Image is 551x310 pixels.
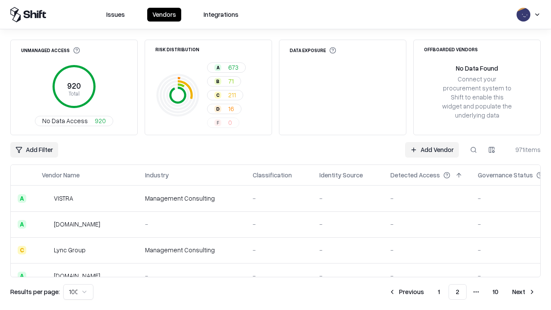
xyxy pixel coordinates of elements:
div: - [253,220,306,229]
nav: pagination [384,284,541,300]
div: Connect your procurement system to Shift to enable this widget and populate the underlying data [441,74,513,120]
div: Detected Access [390,170,440,180]
a: Add Vendor [405,142,459,158]
div: Industry [145,170,169,180]
div: Management Consulting [145,194,239,203]
div: - [253,245,306,254]
button: Vendors [147,8,181,22]
div: C [18,246,26,254]
button: Issues [101,8,130,22]
button: No Data Access920 [35,116,113,126]
div: Lync Group [54,245,86,254]
button: 1 [431,284,447,300]
p: Results per page: [10,287,60,296]
span: 211 [228,90,236,99]
span: 673 [228,63,238,72]
div: A [18,272,26,280]
div: Offboarded Vendors [424,47,478,52]
div: - [145,220,239,229]
div: Classification [253,170,292,180]
div: Risk Distribution [155,47,199,52]
div: [DOMAIN_NAME] [54,271,100,280]
div: C [214,92,221,99]
button: Next [507,284,541,300]
div: Vendor Name [42,170,80,180]
tspan: 920 [67,81,81,90]
img: Lync Group [42,246,50,254]
div: - [390,271,464,280]
span: 920 [95,116,106,125]
button: Integrations [198,8,244,22]
div: D [214,105,221,112]
div: - [253,194,306,203]
span: No Data Access [42,116,88,125]
span: 16 [228,104,234,113]
span: 71 [228,77,234,86]
div: - [390,194,464,203]
div: [DOMAIN_NAME] [54,220,100,229]
button: Previous [384,284,429,300]
button: B71 [207,76,241,87]
div: - [253,271,306,280]
div: - [319,194,377,203]
div: A [18,194,26,203]
div: VISTRA [54,194,73,203]
img: VISTRA [42,194,50,203]
tspan: Total [68,90,80,97]
div: - [319,245,377,254]
img: theiet.org [42,220,50,229]
div: - [319,220,377,229]
button: D16 [207,104,241,114]
button: 2 [449,284,467,300]
div: A [214,64,221,71]
div: - [390,220,464,229]
div: A [18,220,26,229]
img: kadeemarentals.com [42,272,50,280]
div: - [390,245,464,254]
div: Governance Status [478,170,533,180]
div: B [214,78,221,85]
div: Data Exposure [290,47,336,54]
div: Unmanaged Access [21,47,80,54]
div: 971 items [506,145,541,154]
div: No Data Found [456,64,498,73]
div: - [145,271,239,280]
div: Management Consulting [145,245,239,254]
div: Identity Source [319,170,363,180]
button: A673 [207,62,246,73]
div: - [319,271,377,280]
button: 10 [486,284,505,300]
button: Add Filter [10,142,58,158]
button: C211 [207,90,243,100]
